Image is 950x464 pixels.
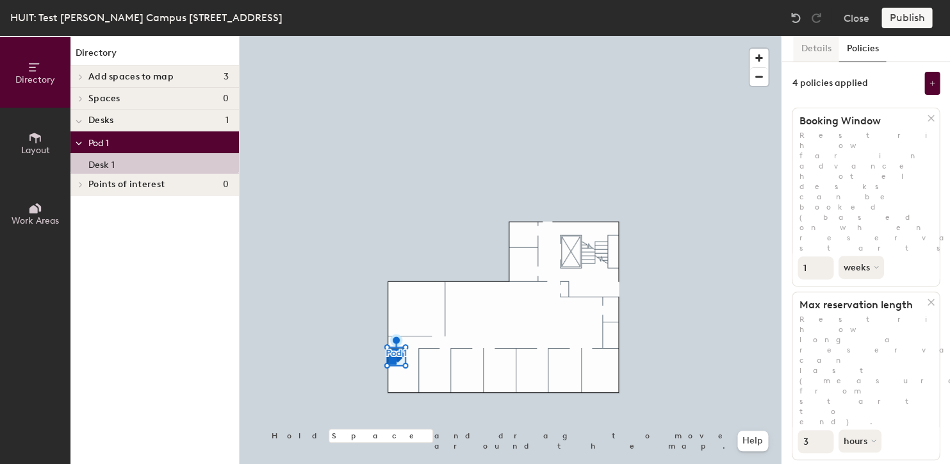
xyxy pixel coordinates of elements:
button: Policies [839,36,886,62]
h1: Max reservation length [792,299,928,311]
span: 1 [225,115,229,126]
span: Spaces [88,94,120,104]
div: 4 policies applied [792,78,867,88]
img: Redo [810,12,823,24]
h1: Booking Window [792,115,928,128]
span: Add spaces to map [88,72,174,82]
span: 0 [223,94,229,104]
button: Help [737,431,768,451]
button: weeks [839,256,884,279]
span: Pod 1 [88,138,109,149]
span: Work Areas [12,215,59,226]
span: 0 [223,179,229,190]
img: Undo [789,12,802,24]
button: hours [839,429,881,452]
button: Details [793,36,839,62]
span: Points of interest [88,179,165,190]
h1: Directory [70,46,239,66]
p: Desk 1 [88,156,115,170]
p: Restrict how far in advance hotel desks can be booked (based on when reservation starts). [792,130,939,253]
span: Layout [21,145,50,156]
span: Desks [88,115,113,126]
button: Close [843,8,869,28]
span: Directory [15,74,55,85]
p: Restrict how long a reservation can last (measured from start to end). [792,314,939,427]
div: HUIT: Test [PERSON_NAME] Campus [STREET_ADDRESS] [10,10,283,26]
span: 3 [224,72,229,82]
